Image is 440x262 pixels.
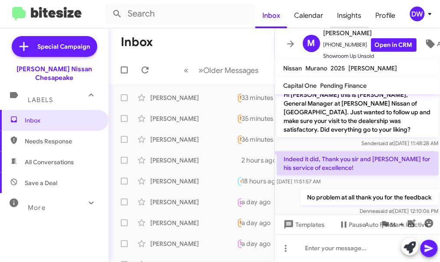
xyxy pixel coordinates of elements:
[287,3,330,28] a: Calendar
[332,217,373,232] button: Pause
[330,3,369,28] a: Insights
[242,156,284,165] div: 2 hours ago
[275,217,332,232] button: Templates
[369,3,403,28] a: Profile
[150,239,237,248] div: [PERSON_NAME]
[150,135,237,144] div: [PERSON_NAME]
[179,61,194,79] button: Previous
[237,218,242,228] div: How much is it
[150,198,237,206] div: [PERSON_NAME]
[240,136,277,142] span: Needs Response
[237,134,242,144] div: Hello [PERSON_NAME], thank you for reaching out to me. I do have the outlander..... unfortunately...
[237,239,242,249] div: Ok no worries. Just let us know what day and time works best for you.
[378,140,394,146] span: said at
[308,36,315,50] span: M
[237,196,242,207] div: Inbound Call
[403,7,430,21] button: DW
[242,177,287,186] div: 18 hours ago
[184,65,189,76] span: «
[240,116,277,121] span: Needs Response
[237,113,242,123] div: Yes every thing was a 10. Thank you.
[25,116,99,125] span: Inbox
[25,179,57,187] span: Save a Deal
[240,241,265,246] span: Try Pausing
[150,219,237,227] div: [PERSON_NAME]
[282,217,325,232] span: Templates
[242,219,278,227] div: a day ago
[240,178,255,184] span: 🔥 Hot
[331,64,345,72] span: 2025
[199,65,204,76] span: »
[28,96,53,104] span: Labels
[321,82,367,90] span: Pending Finance
[194,61,264,79] button: Next
[240,95,277,100] span: Needs Response
[300,189,438,205] p: No problem at all thank you for the feedback
[255,3,287,28] a: Inbox
[371,38,417,52] a: Open in CRM
[324,38,417,52] span: [PHONE_NUMBER]
[361,140,438,146] span: Sender [DATE] 11:48:28 AM
[242,239,278,248] div: a day ago
[284,64,302,72] span: Nissan
[237,176,242,186] div: Ok perfect what time this weekend works best for you ?
[240,200,263,206] span: Call Them
[242,93,294,102] div: 33 minutes ago
[358,217,414,232] button: Auto Fields
[242,198,278,206] div: a day ago
[179,61,264,79] nav: Page navigation example
[105,3,255,24] input: Search
[277,87,439,137] p: Hi [PERSON_NAME] this is [PERSON_NAME], General Manager at [PERSON_NAME] Nissan of [GEOGRAPHIC_DA...
[284,82,317,90] span: Capital One
[360,208,438,214] span: Dennea [DATE] 12:10:06 PM
[410,7,425,21] div: DW
[365,217,407,232] span: Auto Fields
[242,114,294,123] div: 35 minutes ago
[121,35,153,49] h1: Inbox
[28,204,46,212] span: More
[38,42,90,51] span: Special Campaign
[204,66,259,75] span: Older Messages
[324,28,417,38] span: [PERSON_NAME]
[12,36,97,57] a: Special Campaign
[237,156,242,165] div: Perfect are you able to stop by [DATE] to see what we have to offer ?
[150,177,237,186] div: [PERSON_NAME]
[25,137,99,146] span: Needs Response
[25,158,74,166] span: All Conversations
[150,114,237,123] div: [PERSON_NAME]
[150,156,237,165] div: [PERSON_NAME]
[277,151,439,176] p: Indeed it did, Thank you sir and [PERSON_NAME] for his service of excellence!
[277,178,321,185] span: [DATE] 11:51:57 AM
[378,208,393,214] span: said at
[324,52,417,60] span: Showroom Up Unsold
[306,64,328,72] span: Murano
[240,220,277,226] span: Needs Response
[349,64,397,72] span: [PERSON_NAME]
[237,93,242,103] div: Indeed it did, Thank you sir and [PERSON_NAME] for his service of excellence!
[150,93,237,102] div: [PERSON_NAME]
[242,135,294,144] div: 36 minutes ago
